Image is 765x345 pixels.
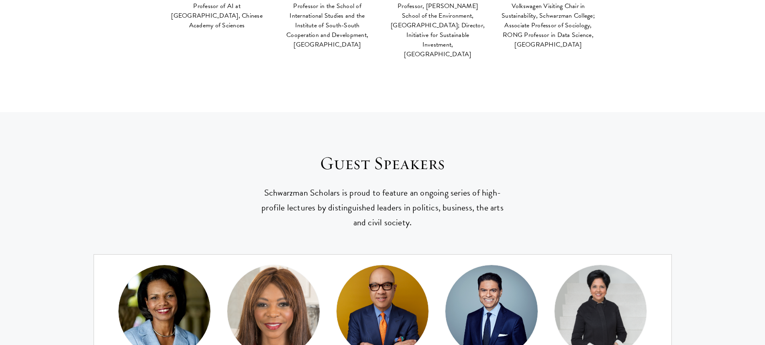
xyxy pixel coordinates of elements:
h3: Guest Speakers [256,152,509,175]
p: Schwarzman Scholars is proud to feature an ongoing series of high-profile lectures by distinguish... [256,186,509,230]
div: Professor of AI at [GEOGRAPHIC_DATA], Chinese Academy of Sciences [170,1,264,30]
div: Volkswagen Visiting Chair in Sustainability, Schwarzman College; Associate Professor of Sociology... [501,1,596,49]
div: Professor, [PERSON_NAME] School of the Environment, [GEOGRAPHIC_DATA]; Director, Initiative for S... [391,1,485,59]
div: Professor in the School of International Studies and the Institute of South-South Cooperation and... [280,1,375,49]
